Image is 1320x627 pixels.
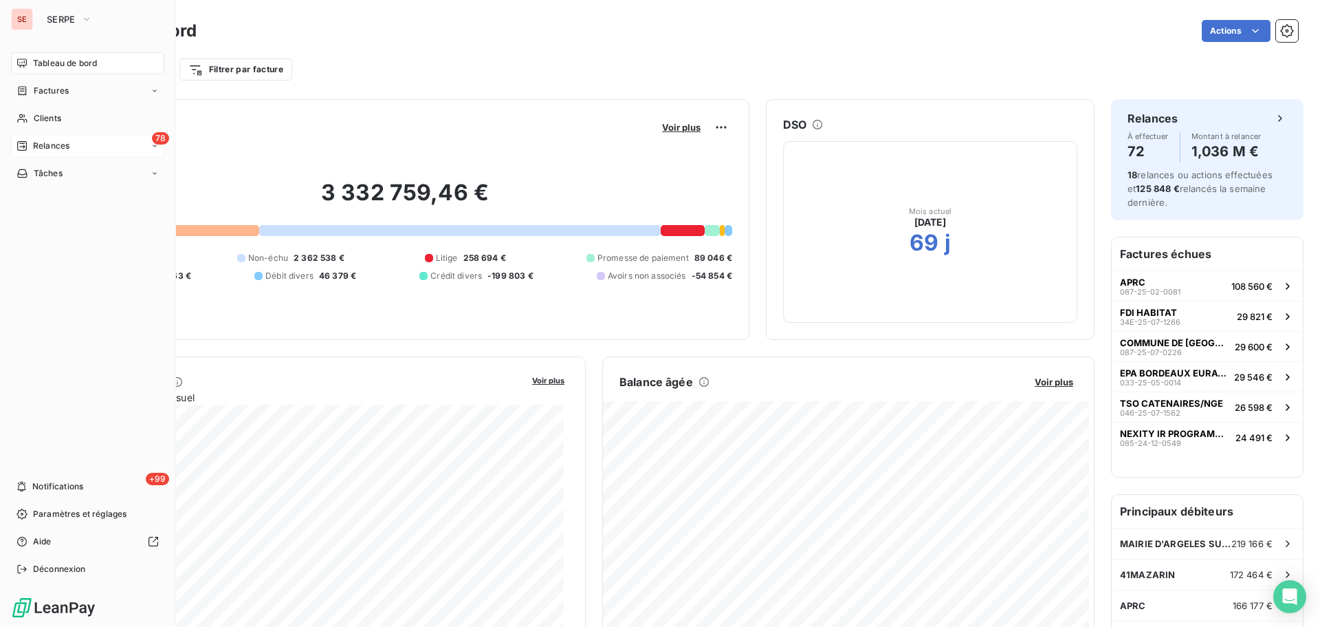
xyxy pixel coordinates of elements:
[1120,307,1177,318] span: FDI HABITAT
[945,229,951,257] h2: j
[1235,432,1273,443] span: 24 491 €
[1120,337,1229,348] span: COMMUNE DE [GEOGRAPHIC_DATA]
[909,207,952,215] span: Mois actuel
[1191,132,1262,140] span: Montant à relancer
[692,270,732,282] span: -54 854 €
[430,270,482,282] span: Crédit divers
[1120,600,1146,611] span: APRC
[11,531,164,553] a: Aide
[32,480,83,493] span: Notifications
[1112,237,1303,270] h6: Factures échues
[1120,348,1182,357] span: 087-25-07-0226
[619,374,693,390] h6: Balance âgée
[1235,402,1273,413] span: 26 598 €
[1235,341,1273,352] span: 29 600 €
[1237,311,1273,322] span: 29 821 €
[1127,169,1273,208] span: relances ou actions effectuées et relancés la semaine dernière.
[597,252,689,264] span: Promesse de paiement
[1120,569,1175,580] span: 41MAZARIN
[1120,439,1181,447] span: 085-24-12-0549
[1120,277,1145,288] span: APRC
[1127,110,1178,127] h6: Relances
[487,270,533,282] span: -199 803 €
[1120,398,1223,409] span: TSO CATENAIRES/NGE
[33,140,69,152] span: Relances
[1112,270,1303,301] button: APRC087-25-02-0081108 560 €
[1234,372,1273,383] span: 29 546 €
[1231,538,1273,549] span: 219 166 €
[294,252,344,264] span: 2 362 538 €
[608,270,686,282] span: Avoirs non associés
[1136,183,1179,194] span: 125 848 €
[33,563,86,575] span: Déconnexion
[1035,376,1073,387] span: Voir plus
[78,179,732,220] h2: 3 332 759,46 €
[78,390,522,405] span: Chiffre d'affaires mensuel
[146,473,169,485] span: +99
[179,59,292,81] button: Filtrer par facture
[265,270,313,282] span: Débit divers
[528,374,569,386] button: Voir plus
[47,14,76,25] span: SERPE
[33,535,52,548] span: Aide
[1112,392,1303,422] button: TSO CATENAIRES/NGE046-25-07-156226 598 €
[1120,538,1231,549] span: MAIRIE D'ARGELES SUR MER
[248,252,288,264] span: Non-échu
[1112,495,1303,528] h6: Principaux débiteurs
[1191,140,1262,162] h4: 1,036 M €
[33,57,97,70] span: Tableau de bord
[1127,140,1169,162] h4: 72
[1031,376,1077,388] button: Voir plus
[1120,288,1180,296] span: 087-25-02-0081
[1112,422,1303,452] button: NEXITY IR PROGRAMMES GFI085-24-12-054924 491 €
[1112,301,1303,331] button: FDI HABITAT34E-25-07-126629 821 €
[1120,409,1180,417] span: 046-25-07-1562
[783,116,806,133] h6: DSO
[34,85,69,97] span: Factures
[662,122,701,133] span: Voir plus
[11,597,96,619] img: Logo LeanPay
[1127,169,1137,180] span: 18
[1273,580,1306,613] div: Open Intercom Messenger
[34,112,61,125] span: Clients
[910,229,938,257] h2: 69
[1233,600,1273,611] span: 166 177 €
[152,132,169,145] span: 78
[1112,331,1303,361] button: COMMUNE DE [GEOGRAPHIC_DATA]087-25-07-022629 600 €
[34,167,63,180] span: Tâches
[463,252,506,264] span: 258 694 €
[1230,569,1273,580] span: 172 464 €
[1120,368,1229,379] span: EPA BORDEAUX EURATLANTIQUE
[914,215,947,229] span: [DATE]
[11,8,33,30] div: SE
[1231,281,1273,292] span: 108 560 €
[33,508,126,520] span: Paramètres et réglages
[1112,361,1303,392] button: EPA BORDEAUX EURATLANTIQUE033-25-05-001429 546 €
[658,121,705,134] button: Voir plus
[1120,318,1180,326] span: 34E-25-07-1266
[319,270,356,282] span: 46 379 €
[1202,20,1270,42] button: Actions
[694,252,732,264] span: 89 046 €
[1120,379,1181,387] span: 033-25-05-0014
[436,252,458,264] span: Litige
[1127,132,1169,140] span: À effectuer
[1120,428,1230,439] span: NEXITY IR PROGRAMMES GFI
[532,376,564,385] span: Voir plus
